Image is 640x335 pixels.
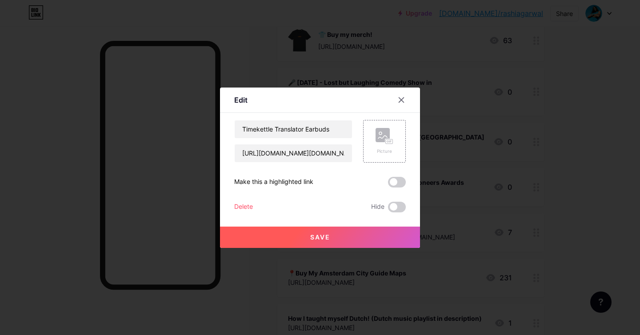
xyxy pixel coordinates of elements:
[371,202,384,212] span: Hide
[234,95,248,105] div: Edit
[234,177,313,187] div: Make this a highlighted link
[220,227,420,248] button: Save
[310,233,330,241] span: Save
[376,148,393,155] div: Picture
[235,120,352,138] input: Title
[234,202,253,212] div: Delete
[235,144,352,162] input: URL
